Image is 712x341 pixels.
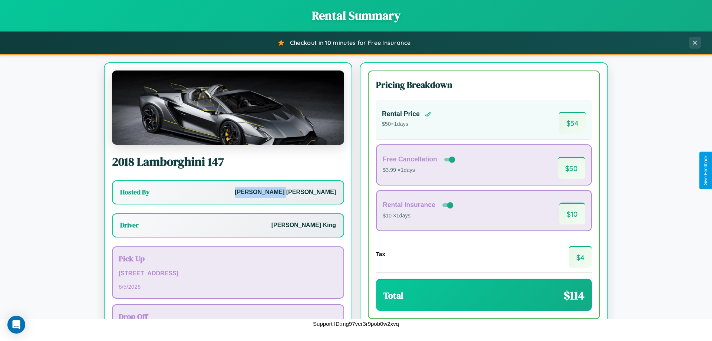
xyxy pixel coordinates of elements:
p: 6 / 5 / 2026 [119,282,337,292]
h1: Rental Summary [7,7,705,24]
span: $ 10 [559,203,585,224]
span: $ 4 [569,246,592,268]
span: Checkout in 10 minutes for Free Insurance [290,39,411,46]
p: [PERSON_NAME] [PERSON_NAME] [235,187,336,198]
span: $ 114 [564,287,584,304]
h4: Tax [376,251,385,257]
p: Support ID: mg97ver3r9pob0w2xvq [313,319,399,329]
h4: Free Cancellation [383,155,437,163]
h4: Rental Price [382,110,420,118]
p: $ 50 × 1 days [382,119,432,129]
div: Open Intercom Messenger [7,316,25,334]
p: $10 × 1 days [383,211,455,221]
h3: Pick Up [119,253,337,264]
img: Lamborghini 147 [112,71,344,145]
p: [STREET_ADDRESS] [119,268,337,279]
span: $ 50 [558,157,585,179]
h3: Total [383,289,403,302]
h3: Driver [120,221,139,230]
h4: Rental Insurance [383,201,435,209]
div: Give Feedback [703,155,708,186]
h2: 2018 Lamborghini 147 [112,154,344,170]
h3: Pricing Breakdown [376,79,592,91]
p: $3.99 × 1 days [383,165,456,175]
span: $ 54 [559,112,586,134]
p: [PERSON_NAME] King [271,220,336,231]
h3: Hosted By [120,188,149,197]
h3: Drop Off [119,311,337,322]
